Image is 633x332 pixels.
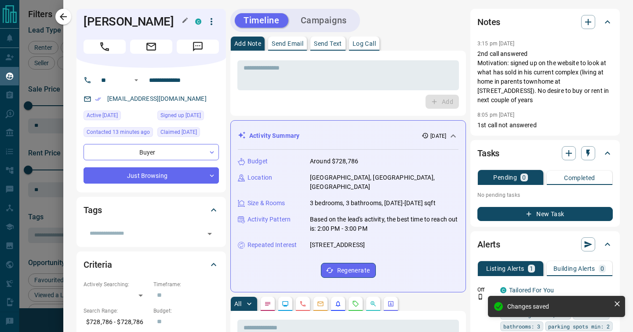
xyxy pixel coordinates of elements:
[370,300,377,307] svg: Opportunities
[157,127,219,140] div: Thu Aug 14 2025
[282,300,289,307] svg: Lead Browsing Activity
[84,315,149,329] p: $728,786 - $728,786
[292,13,356,28] button: Campaigns
[503,322,540,331] span: bathrooms: 3
[272,41,303,47] p: Send Email
[477,15,500,29] h2: Notes
[249,131,299,140] p: Activity Summary
[87,111,118,120] span: Active [DATE]
[486,266,524,272] p: Listing Alerts
[387,300,394,307] svg: Agent Actions
[548,322,610,331] span: parking spots min: 2
[247,157,268,166] p: Budget
[353,41,376,47] p: Log Call
[160,111,201,120] span: Signed up [DATE]
[84,254,219,275] div: Criteria
[477,41,515,47] p: 3:15 pm [DATE]
[352,300,359,307] svg: Requests
[477,112,515,118] p: 8:05 pm [DATE]
[600,266,604,272] p: 0
[477,234,613,255] div: Alerts
[310,215,458,233] p: Based on the lead's activity, the best time to reach out is: 2:00 PM - 3:00 PM
[204,228,216,240] button: Open
[238,128,458,144] div: Activity Summary[DATE]
[477,237,500,251] h2: Alerts
[95,96,101,102] svg: Email Verified
[477,121,613,130] p: 1st call not answered
[247,199,285,208] p: Size & Rooms
[84,111,153,123] div: Thu Aug 14 2025
[477,146,499,160] h2: Tasks
[264,300,271,307] svg: Notes
[477,294,484,300] svg: Push Notification Only
[177,40,219,54] span: Message
[235,13,288,28] button: Timeline
[477,286,495,294] p: Off
[84,280,149,288] p: Actively Searching:
[247,240,297,250] p: Repeated Interest
[500,287,506,293] div: condos.ca
[247,173,272,182] p: Location
[153,280,219,288] p: Timeframe:
[84,199,219,221] div: Tags
[84,307,149,315] p: Search Range:
[509,287,554,294] a: Tailored For You
[195,18,201,25] div: condos.ca
[84,203,102,217] h2: Tags
[107,95,207,102] a: [EMAIL_ADDRESS][DOMAIN_NAME]
[522,174,526,181] p: 0
[84,127,153,140] div: Mon Aug 18 2025
[477,49,613,105] p: 2nd call answered Motivation: signed up on the website to look at what has sold in his current co...
[310,240,365,250] p: [STREET_ADDRESS]
[321,263,376,278] button: Regenerate
[84,167,219,184] div: Just Browsing
[310,199,436,208] p: 3 bedrooms, 3 bathrooms, [DATE]-[DATE] sqft
[131,75,142,85] button: Open
[564,175,595,181] p: Completed
[299,300,306,307] svg: Calls
[477,188,613,202] p: No pending tasks
[157,111,219,123] div: Thu Aug 14 2025
[317,300,324,307] svg: Emails
[234,301,241,307] p: All
[84,258,112,272] h2: Criteria
[553,266,595,272] p: Building Alerts
[310,173,458,192] p: [GEOGRAPHIC_DATA], [GEOGRAPHIC_DATA], [GEOGRAPHIC_DATA]
[84,144,219,160] div: Buyer
[87,128,150,136] span: Contacted 13 minutes ago
[84,40,126,54] span: Call
[234,41,261,47] p: Add Note
[507,303,610,310] div: Changes saved
[430,132,446,140] p: [DATE]
[477,207,613,221] button: New Task
[493,174,517,181] p: Pending
[335,300,342,307] svg: Listing Alerts
[314,41,342,47] p: Send Text
[160,128,197,136] span: Claimed [DATE]
[130,40,172,54] span: Email
[247,215,291,224] p: Activity Pattern
[477,143,613,164] div: Tasks
[153,307,219,315] p: Budget:
[84,15,182,29] h1: [PERSON_NAME]
[310,157,358,166] p: Around $728,786
[477,11,613,33] div: Notes
[530,266,533,272] p: 1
